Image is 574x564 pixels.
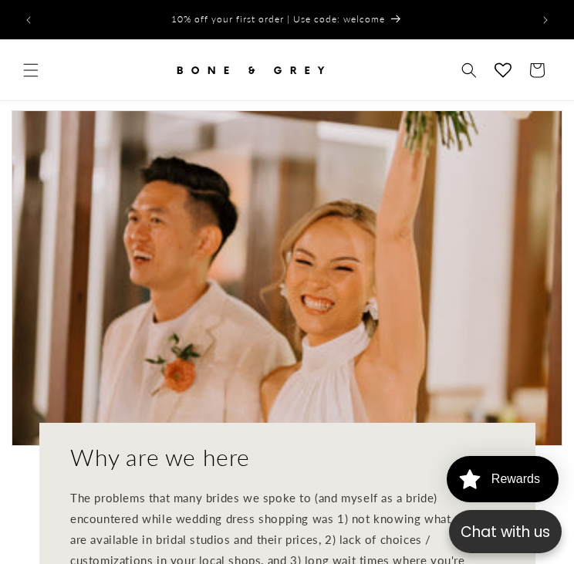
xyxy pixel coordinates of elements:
p: Chat with us [449,521,562,543]
img: Bone and Grey Bridal [173,53,327,87]
button: Next announcement [528,3,562,37]
h2: Why are we here [70,442,250,472]
button: Open chatbox [449,510,562,553]
button: Previous announcement [12,3,46,37]
div: Rewards [491,472,540,486]
span: 10% off your first order | Use code: welcome [171,13,385,25]
summary: Search [452,53,486,87]
a: Bone and Grey Bridal [167,47,333,93]
summary: Menu [14,53,48,87]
